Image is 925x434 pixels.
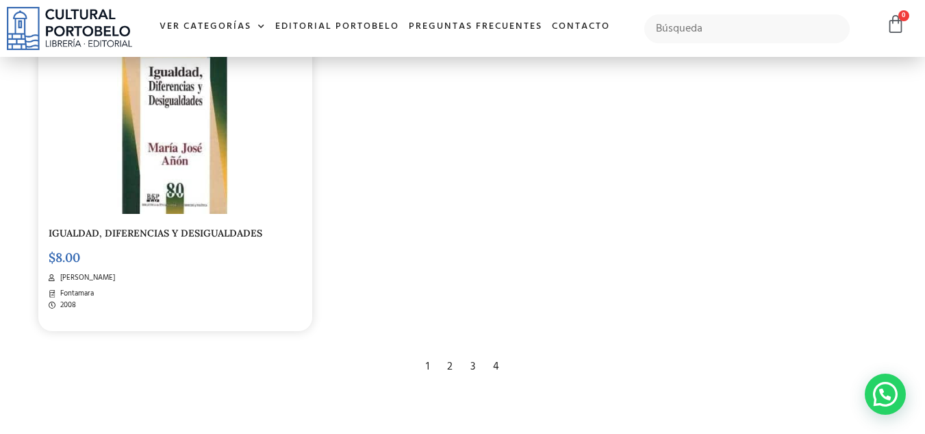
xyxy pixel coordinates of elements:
[898,10,909,21] span: 0
[270,12,404,42] a: Editorial Portobelo
[49,250,55,265] span: $
[644,14,850,43] input: Búsqueda
[404,12,547,42] a: Preguntas frecuentes
[117,40,233,214] img: igualdad-diferencias-y-igualdades-9789684763852-camp-2.jpg
[155,12,270,42] a: Ver Categorías
[440,352,459,382] div: 2
[57,300,76,311] span: 2008
[886,14,905,34] a: 0
[547,12,615,42] a: Contacto
[865,374,906,415] div: Contactar por WhatsApp
[49,227,262,239] a: IGUALDAD, DIFERENCIAS Y DESIGUALDADES
[486,352,506,382] div: 4
[57,288,94,300] span: Fontamara
[57,272,115,284] span: [PERSON_NAME]
[49,250,80,265] bdi: 8.00
[419,352,436,382] div: 1
[464,352,482,382] div: 3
